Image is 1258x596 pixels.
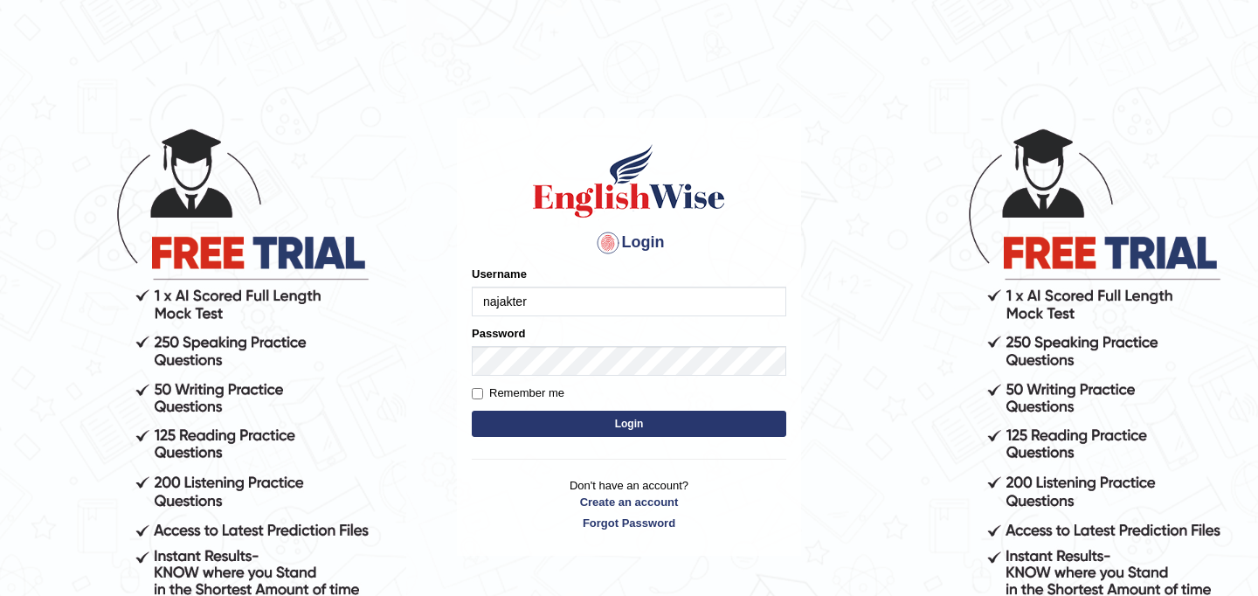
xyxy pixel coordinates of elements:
label: Remember me [472,385,564,402]
input: Remember me [472,388,483,399]
a: Create an account [472,494,786,510]
button: Login [472,411,786,437]
label: Password [472,325,525,342]
h4: Login [472,229,786,257]
p: Don't have an account? [472,477,786,531]
a: Forgot Password [472,515,786,531]
img: Logo of English Wise sign in for intelligent practice with AI [529,142,729,220]
label: Username [472,266,527,282]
